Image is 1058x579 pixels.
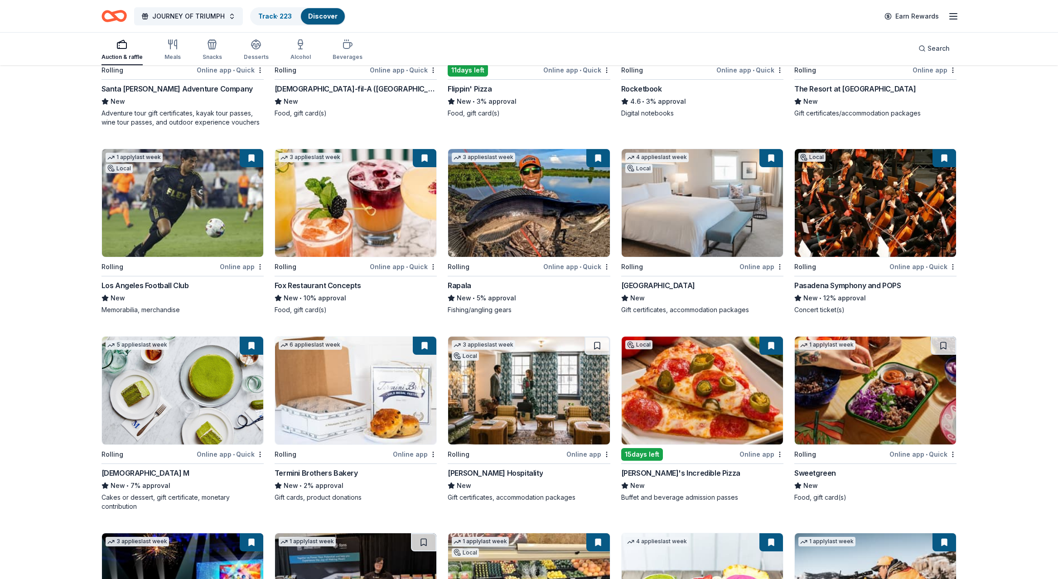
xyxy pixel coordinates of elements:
div: Snacks [203,53,222,61]
a: Image for John's Incredible PizzaLocal15days leftOnline app[PERSON_NAME]'s Incredible PizzaNewBuf... [621,336,783,502]
a: Image for Los Angeles Football Club1 applylast weekLocalRollingOnline appLos Angeles Football Clu... [101,149,264,314]
a: Image for Oliver Hospitality3 applieslast weekLocalRollingOnline app[PERSON_NAME] HospitalityNewG... [448,336,610,502]
span: • [926,263,928,270]
div: 1 apply last week [279,537,336,546]
span: New [457,293,471,304]
div: Food, gift card(s) [275,109,437,118]
button: Desserts [244,35,269,65]
div: 4 applies last week [625,537,689,546]
div: Los Angeles Football Club [101,280,189,291]
a: Home [101,5,127,27]
div: 2% approval [275,480,437,491]
img: Image for Fox Restaurant Concepts [275,149,436,257]
span: • [753,67,754,74]
button: JOURNEY OF TRIUMPH [134,7,243,25]
button: Snacks [203,35,222,65]
button: Beverages [333,35,362,65]
img: Image for Pasadena Symphony and POPS [795,149,956,257]
div: Online app Quick [543,64,610,76]
div: Alcohol [290,53,311,61]
button: Track· 223Discover [250,7,346,25]
div: Rolling [275,449,296,460]
div: Beverages [333,53,362,61]
div: 10% approval [275,293,437,304]
button: Search [911,39,957,58]
div: Rolling [275,65,296,76]
div: 3 applies last week [452,153,515,162]
div: Gift certificates/accommodation packages [794,109,957,118]
div: 3 applies last week [279,153,342,162]
span: • [300,482,302,489]
div: Gift certificates, accommodation packages [621,305,783,314]
div: Local [625,164,652,173]
div: 3 applies last week [106,537,169,546]
img: Image for John's Incredible Pizza [622,337,783,444]
div: Santa [PERSON_NAME] Adventure Company [101,83,253,94]
span: • [300,294,302,302]
span: • [233,451,235,458]
div: Flippin' Pizza [448,83,492,94]
div: The Resort at [GEOGRAPHIC_DATA] [794,83,916,94]
div: 6 applies last week [279,340,342,350]
span: New [284,96,298,107]
div: Rolling [794,261,816,272]
div: Pasadena Symphony and POPS [794,280,901,291]
a: Image for Pasadena Symphony and POPSLocalRollingOnline app•QuickPasadena Symphony and POPSNew•12%... [794,149,957,314]
div: 1 apply last week [798,537,855,546]
div: Food, gift card(s) [448,109,610,118]
span: • [126,482,129,489]
div: Online app [566,449,610,460]
div: Food, gift card(s) [794,493,957,502]
img: Image for Sweetgreen [795,337,956,444]
div: Gift cards, product donations [275,493,437,502]
img: Image for Rapala [448,149,609,257]
span: New [803,480,818,491]
div: Online app Quick [889,261,957,272]
span: 4.6 [630,96,641,107]
a: Image for Lady M5 applieslast weekRollingOnline app•Quick[DEMOGRAPHIC_DATA] MNew•7% approvalCakes... [101,336,264,511]
div: Digital notebooks [621,109,783,118]
div: Online app Quick [197,64,264,76]
div: Sweetgreen [794,468,836,478]
span: New [111,480,125,491]
a: Image for Waldorf Astoria Monarch Beach Resort & Club4 applieslast weekLocalRollingOnline app[GEO... [621,149,783,314]
span: • [642,98,644,105]
a: Discover [308,12,338,20]
div: [PERSON_NAME] Hospitality [448,468,543,478]
div: Rolling [448,261,469,272]
span: • [473,98,475,105]
a: Image for Termini Brothers Bakery6 applieslast weekRollingOnline appTermini Brothers BakeryNew•2%... [275,336,437,502]
div: Online app [393,449,437,460]
span: • [926,451,928,458]
div: [PERSON_NAME]'s Incredible Pizza [621,468,740,478]
div: Rolling [101,261,123,272]
span: Search [928,43,950,54]
button: Meals [164,35,181,65]
span: • [819,294,821,302]
button: Alcohol [290,35,311,65]
div: Online app [739,449,783,460]
div: 5 applies last week [106,340,169,350]
div: Fishing/angling gears [448,305,610,314]
span: New [457,480,471,491]
div: Rolling [101,65,123,76]
a: Image for Fox Restaurant Concepts3 applieslast weekRollingOnline app•QuickFox Restaurant Concepts... [275,149,437,314]
div: Rolling [275,261,296,272]
div: [GEOGRAPHIC_DATA] [621,280,695,291]
span: New [111,96,125,107]
span: New [803,293,818,304]
div: Rolling [794,65,816,76]
span: • [580,263,581,270]
div: Rolling [794,449,816,460]
div: [DEMOGRAPHIC_DATA]-fil-A ([GEOGRAPHIC_DATA]) [275,83,437,94]
div: 1 apply last week [106,153,163,162]
div: Memorabilia, merchandise [101,305,264,314]
div: 3 applies last week [452,340,515,350]
div: Rolling [448,449,469,460]
span: New [457,96,471,107]
div: 5% approval [448,293,610,304]
span: New [803,96,818,107]
a: Track· 223 [258,12,292,20]
div: 3% approval [621,96,783,107]
div: Online app Quick [716,64,783,76]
